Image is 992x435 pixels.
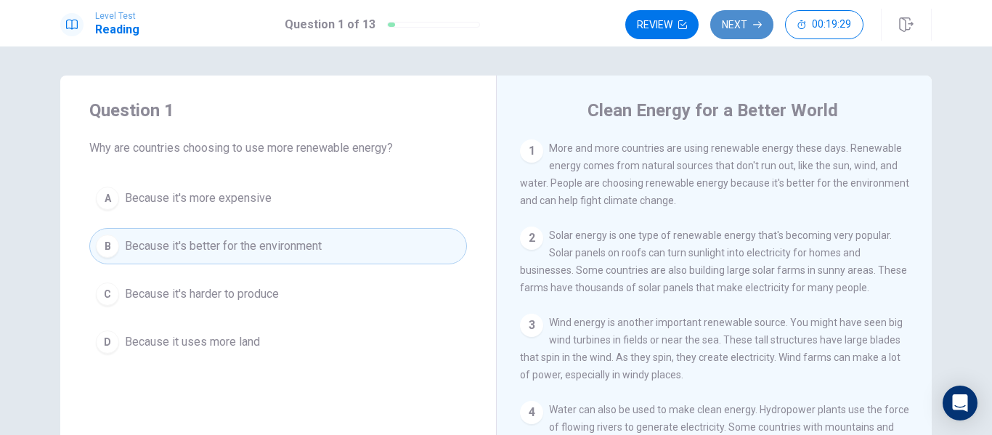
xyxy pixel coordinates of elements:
[95,21,139,38] h1: Reading
[520,139,543,163] div: 1
[96,235,119,258] div: B
[89,276,467,312] button: CBecause it's harder to produce
[943,386,977,420] div: Open Intercom Messenger
[125,237,322,255] span: Because it's better for the environment
[89,228,467,264] button: BBecause it's better for the environment
[89,99,467,122] h4: Question 1
[625,10,699,39] button: Review
[520,142,909,206] span: More and more countries are using renewable energy these days. Renewable energy comes from natura...
[125,333,260,351] span: Because it uses more land
[520,401,543,424] div: 4
[785,10,863,39] button: 00:19:29
[520,229,907,293] span: Solar energy is one type of renewable energy that's becoming very popular. Solar panels on roofs ...
[95,11,139,21] span: Level Test
[96,330,119,354] div: D
[520,227,543,250] div: 2
[96,187,119,210] div: A
[89,324,467,360] button: DBecause it uses more land
[520,317,903,381] span: Wind energy is another important renewable source. You might have seen big wind turbines in field...
[285,16,375,33] h1: Question 1 of 13
[89,139,467,157] span: Why are countries choosing to use more renewable energy?
[125,285,279,303] span: Because it's harder to produce
[520,314,543,337] div: 3
[89,180,467,216] button: ABecause it's more expensive
[710,10,773,39] button: Next
[96,282,119,306] div: C
[588,99,838,122] h4: Clean Energy for a Better World
[812,19,851,31] span: 00:19:29
[125,190,272,207] span: Because it's more expensive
